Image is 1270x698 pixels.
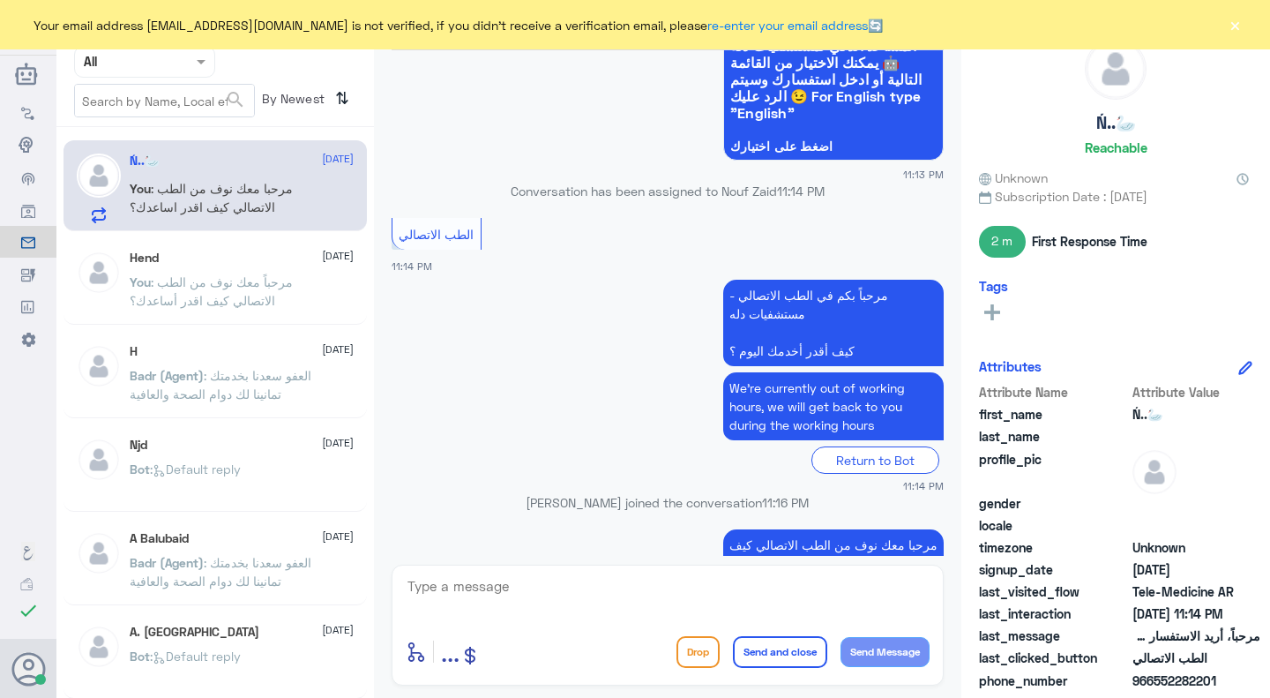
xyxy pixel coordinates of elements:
button: Drop [676,636,720,668]
h6: Attributes [979,358,1042,374]
span: [DATE] [322,341,354,357]
span: timezone [979,538,1129,557]
span: : مرحباً معك نوف من الطب الاتصالي كيف اقدر أساعدك؟ [130,274,293,308]
h5: Hend [130,251,159,266]
span: : Default reply [150,462,241,477]
div: Return to Bot [811,447,939,474]
span: null [1132,494,1260,513]
img: defaultAdmin.png [77,251,121,295]
span: Ń..🦢 [1132,405,1260,424]
button: Send and close [733,636,827,668]
span: ... [441,635,459,667]
i: check [18,600,39,621]
span: Bot [130,649,150,664]
h5: Njd [130,438,147,453]
span: 2025-10-03T20:14:10.513Z [1132,604,1260,623]
p: [PERSON_NAME] joined the conversation [392,493,944,512]
span: [DATE] [322,622,354,638]
span: You [130,274,151,289]
button: Avatar [11,652,45,686]
span: First Response Time [1032,232,1147,251]
span: الطب الاتصالي [399,227,474,242]
span: الطب الاتصالي [1132,649,1260,667]
h5: Ń..🦢 [1096,113,1136,133]
span: search [225,89,246,110]
span: last_clicked_button [979,649,1129,667]
span: 11:16 PM [762,495,809,510]
h5: H [130,344,138,359]
span: Subscription Date : [DATE] [979,187,1252,206]
input: Search by Name, Local etc… [75,85,254,116]
span: 2 m [979,226,1026,258]
span: signup_date [979,560,1129,579]
button: search [225,86,246,115]
span: مرحباً، أريد الاستفسار عن خدمة الطب الاتصالي. يرجى توجيهي للقائمة الرئيسية واختيار خيار الطب الات... [1132,627,1260,645]
span: By Newest [255,84,329,119]
button: Send Message [840,637,930,667]
span: You [130,181,151,196]
img: defaultAdmin.png [1132,450,1177,494]
h5: A. Turki [130,625,259,640]
button: ... [441,632,459,672]
h5: A Balubaid [130,531,189,546]
span: : العفو سعدنا بخدمتك تمانينا لك دوام الصحة والعافية [130,368,311,402]
span: Tele-Medicine AR [1132,582,1260,601]
img: defaultAdmin.png [77,531,121,575]
h6: Tags [979,278,1008,294]
p: 3/10/2025, 11:14 PM [723,372,944,440]
span: last_visited_flow [979,582,1129,601]
span: 11:14 PM [777,184,825,199]
p: 3/10/2025, 11:14 PM [723,280,944,366]
span: Unknown [979,169,1048,187]
span: : Default reply [150,649,241,664]
span: [DATE] [322,435,354,451]
a: re-enter your email address [707,18,868,33]
p: 3/10/2025, 11:16 PM [723,529,944,579]
span: Attribute Value [1132,383,1260,402]
span: Bot [130,462,150,477]
button: × [1226,16,1244,34]
span: first_name [979,405,1129,424]
span: last_name [979,427,1129,446]
span: 2025-10-03T20:13:51.736Z [1132,560,1260,579]
img: defaultAdmin.png [1086,39,1146,99]
span: 11:14 PM [392,260,432,272]
span: 966552282201 [1132,672,1260,690]
span: 11:14 PM [903,478,944,493]
span: [DATE] [322,529,354,544]
img: defaultAdmin.png [77,344,121,388]
i: ⇅ [335,84,349,113]
span: Your email address [EMAIL_ADDRESS][DOMAIN_NAME] is not verified, if you didn't receive a verifica... [34,16,883,34]
img: defaultAdmin.png [77,438,121,482]
span: [DATE] [322,248,354,264]
span: null [1132,516,1260,535]
span: Attribute Name [979,383,1129,402]
span: Unknown [1132,538,1260,557]
span: اضغط على اختيارك [730,139,937,154]
span: last_message [979,627,1129,645]
span: [DATE] [322,151,354,167]
span: profile_pic [979,450,1129,491]
span: locale [979,516,1129,535]
img: defaultAdmin.png [77,154,121,198]
span: : مرحبا معك نوف من الطب الاتصالي كيف اقدر اساعدك؟ [130,181,293,214]
span: gender [979,494,1129,513]
p: Conversation has been assigned to Nouf Zaid [392,182,944,200]
span: Badr (Agent) [130,555,204,570]
span: سعداء بتواجدك معنا اليوم 👋 أنا المساعد الذكي لمستشفيات دله 🤖 يمكنك الاختيار من القائمة التالية أو... [730,20,937,121]
h6: Reachable [1085,139,1147,155]
span: 11:13 PM [903,167,944,182]
h5: Ń..🦢 [130,154,160,169]
img: defaultAdmin.png [77,625,121,669]
span: last_interaction [979,604,1129,623]
span: phone_number [979,672,1129,690]
span: : العفو سعدنا بخدمتك تمانينا لك دوام الصحة والعافية [130,555,311,589]
span: Badr (Agent) [130,368,204,383]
